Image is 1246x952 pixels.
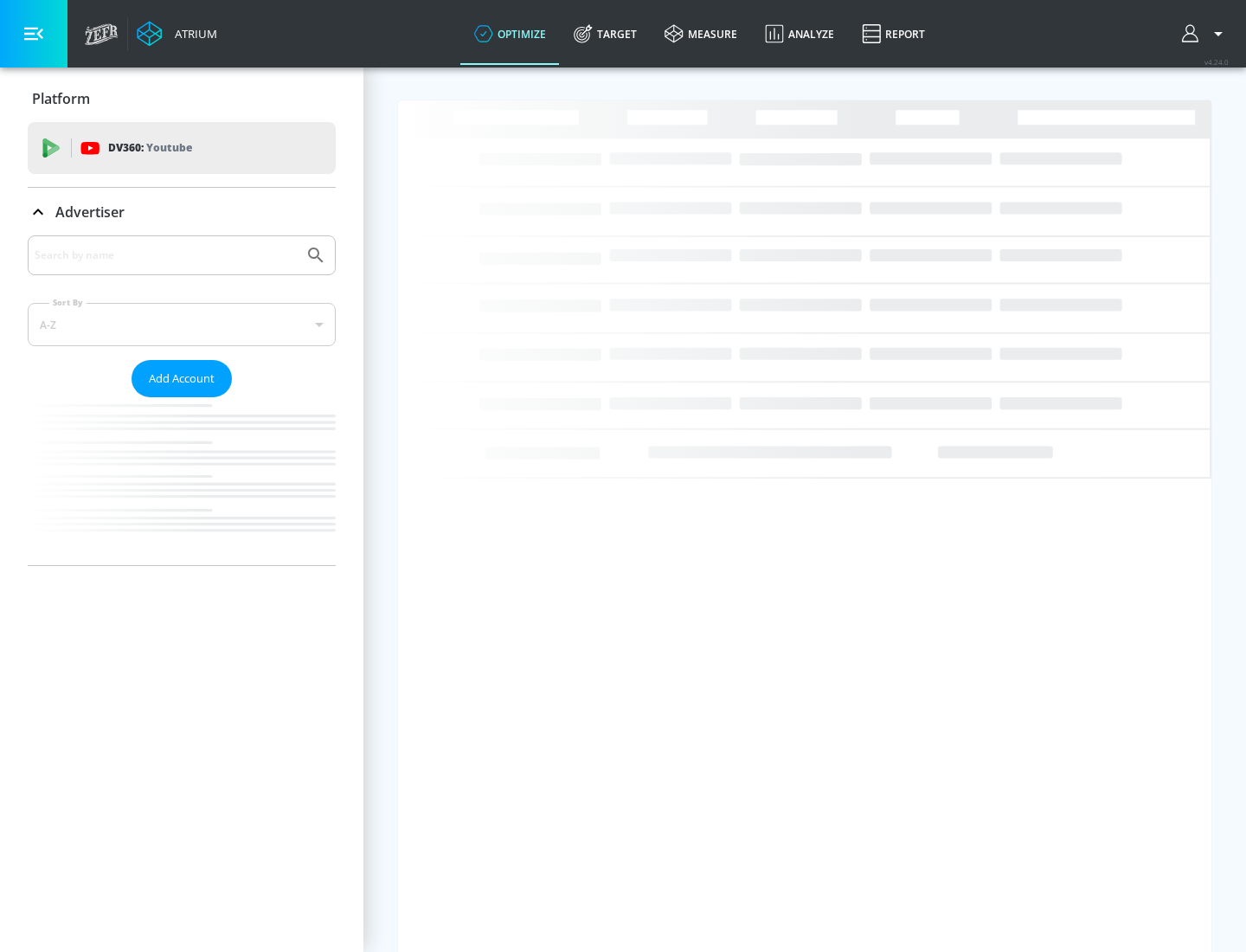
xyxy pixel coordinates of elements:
[560,3,651,65] a: Target
[28,397,336,565] nav: list of Advertiser
[32,89,90,108] p: Platform
[28,74,336,123] div: Platform
[651,3,751,65] a: measure
[146,138,192,157] p: Youtube
[28,188,336,236] div: Advertiser
[35,244,297,267] input: Search by name
[168,26,217,42] div: Atrium
[1204,57,1229,67] span: v 4.24.0
[149,369,215,389] span: Add Account
[108,138,192,158] p: DV360:
[28,303,336,346] div: A-Z
[460,3,560,65] a: optimize
[751,3,848,65] a: Analyze
[132,360,232,397] button: Add Account
[28,122,336,174] div: DV360: Youtube
[49,297,87,308] label: Sort By
[137,21,217,47] a: Atrium
[848,3,939,65] a: Report
[28,235,336,565] div: Advertiser
[55,203,125,222] p: Advertiser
